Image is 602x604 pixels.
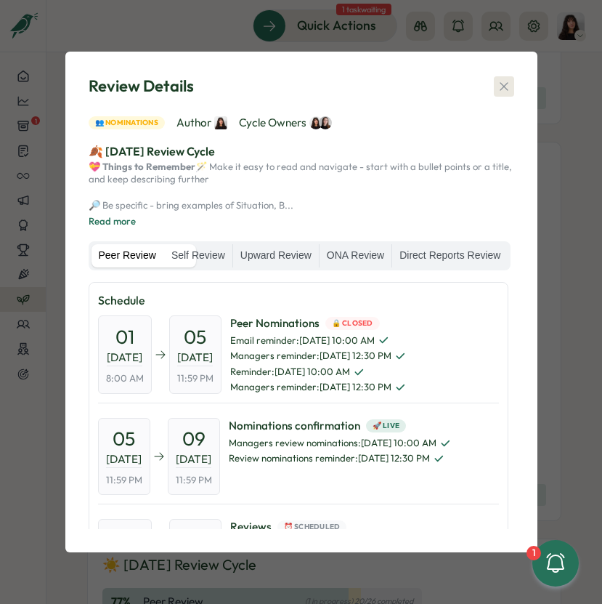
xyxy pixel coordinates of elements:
img: Elena Ladushyna [319,116,332,129]
span: 09 [182,426,206,451]
span: 30 [184,528,206,553]
p: 🪄 Make it easy to read and navigate - start with a bullet points or a title, and keep describing ... [89,161,514,212]
span: Reminder : [DATE] 10:00 AM [230,366,406,379]
span: 05 [113,426,135,451]
span: Review Details [89,75,194,97]
span: Nominations confirmation [229,418,451,434]
span: 🚀 Live [373,420,400,432]
span: 11:59 PM [106,474,142,487]
p: 🍂 [DATE] Review Cycle [89,142,514,161]
span: 11:59 PM [177,372,213,385]
p: Schedule [98,291,499,310]
span: [DATE] [176,451,211,468]
span: 01 [115,324,134,350]
span: Managers reminder : [DATE] 12:30 PM [230,381,406,394]
span: Reviews [230,519,408,535]
span: 05 [184,324,206,350]
span: 11:59 PM [176,474,212,487]
span: [DATE] [106,451,142,468]
label: Peer Review [91,244,163,267]
span: 10 [115,528,134,553]
span: Author [176,115,227,131]
span: ⏰ Scheduled [284,521,341,533]
span: [DATE] [107,350,142,366]
span: [DATE] [177,350,213,366]
span: 👥 Nominations [95,117,158,129]
label: Upward Review [233,244,319,267]
label: Direct Reports Review [392,244,508,267]
img: Kelly Rosa [309,116,322,129]
span: Peer Nominations [230,315,406,331]
span: Managers review nominations : [DATE] 10:00 AM [229,437,451,450]
span: 🔒 Closed [332,318,373,329]
div: 1 [526,546,541,560]
strong: 💝 Things to Remember [89,161,195,172]
button: Read more [89,215,136,228]
span: Review nominations reminder : [DATE] 12:30 PM [229,452,451,465]
span: Managers reminder : [DATE] 12:30 PM [230,350,406,363]
label: ONA Review [320,244,391,267]
img: Kelly Rosa [214,116,227,129]
label: Self Review [164,244,232,267]
span: Email reminder : [DATE] 10:00 AM [230,334,406,347]
span: Cycle Owners [239,115,332,131]
span: 8:00 AM [106,372,144,385]
button: 1 [532,540,579,587]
